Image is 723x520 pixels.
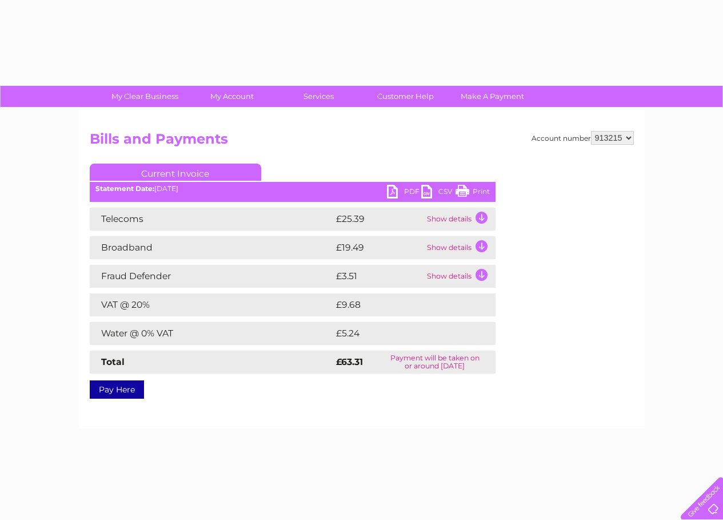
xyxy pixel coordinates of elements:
a: PDF [387,185,421,201]
td: Payment will be taken on or around [DATE] [374,351,495,374]
a: Services [271,86,366,107]
td: Show details [424,236,496,259]
a: Pay Here [90,380,144,399]
td: £19.49 [333,236,424,259]
div: Account number [532,131,634,145]
td: £3.51 [333,265,424,288]
div: [DATE] [90,185,496,193]
td: Water @ 0% VAT [90,322,333,345]
a: Print [456,185,490,201]
strong: £63.31 [336,356,363,367]
h2: Bills and Payments [90,131,634,153]
a: My Clear Business [98,86,192,107]
td: £9.68 [333,293,470,316]
a: My Account [185,86,279,107]
a: Current Invoice [90,164,261,181]
td: VAT @ 20% [90,293,333,316]
a: Customer Help [358,86,453,107]
td: £5.24 [333,322,469,345]
td: Show details [424,265,496,288]
b: Statement Date: [95,184,154,193]
a: Make A Payment [445,86,540,107]
td: Telecoms [90,208,333,231]
a: CSV [421,185,456,201]
strong: Total [101,356,125,367]
td: Fraud Defender [90,265,333,288]
td: £25.39 [333,208,424,231]
td: Show details [424,208,496,231]
td: Broadband [90,236,333,259]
